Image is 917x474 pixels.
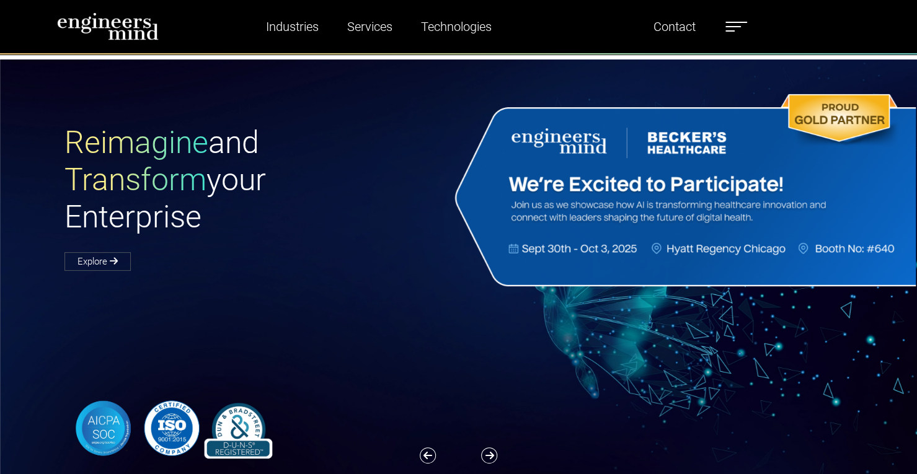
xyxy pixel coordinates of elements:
a: Contact [649,12,701,41]
a: Services [342,12,397,41]
img: logo [57,12,159,40]
h1: and your Enterprise [64,124,459,235]
a: Industries [261,12,324,41]
a: Technologies [416,12,497,41]
a: Explore [64,252,131,271]
img: banner-logo [64,398,278,459]
span: Transform [64,162,206,198]
span: Reimagine [64,125,208,160]
img: Website Banner [450,90,916,290]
